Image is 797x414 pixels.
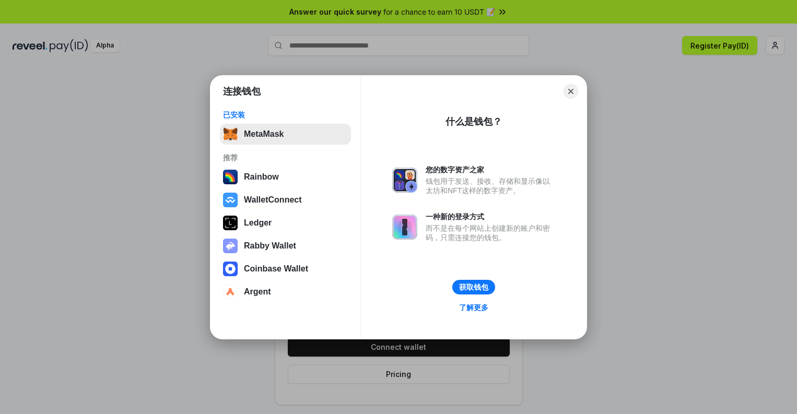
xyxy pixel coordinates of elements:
button: Coinbase Wallet [220,258,351,279]
div: Coinbase Wallet [244,264,308,274]
button: WalletConnect [220,190,351,210]
button: Rabby Wallet [220,235,351,256]
h1: 连接钱包 [223,85,261,98]
div: 了解更多 [459,303,488,312]
div: 而不是在每个网站上创建新的账户和密码，只需连接您的钱包。 [426,223,555,242]
button: 获取钱包 [452,280,495,294]
img: svg+xml,%3Csvg%20xmlns%3D%22http%3A%2F%2Fwww.w3.org%2F2000%2Fsvg%22%20fill%3D%22none%22%20viewBox... [392,215,417,240]
button: Close [564,84,578,99]
img: svg+xml,%3Csvg%20xmlns%3D%22http%3A%2F%2Fwww.w3.org%2F2000%2Fsvg%22%20fill%3D%22none%22%20viewBox... [223,239,238,253]
button: MetaMask [220,124,351,145]
div: Argent [244,287,271,297]
div: 获取钱包 [459,282,488,292]
div: Rainbow [244,172,279,182]
div: 已安装 [223,110,348,120]
div: 什么是钱包？ [446,115,502,128]
div: Rabby Wallet [244,241,296,251]
img: svg+xml,%3Csvg%20width%3D%2228%22%20height%3D%2228%22%20viewBox%3D%220%200%2028%2028%22%20fill%3D... [223,285,238,299]
div: 钱包用于发送、接收、存储和显示像以太坊和NFT这样的数字资产。 [426,176,555,195]
div: WalletConnect [244,195,302,205]
button: Ledger [220,212,351,233]
div: Ledger [244,218,272,228]
div: 推荐 [223,153,348,162]
img: svg+xml,%3Csvg%20width%3D%22120%22%20height%3D%22120%22%20viewBox%3D%220%200%20120%20120%22%20fil... [223,170,238,184]
img: svg+xml,%3Csvg%20xmlns%3D%22http%3A%2F%2Fwww.w3.org%2F2000%2Fsvg%22%20width%3D%2228%22%20height%3... [223,216,238,230]
div: 一种新的登录方式 [426,212,555,221]
img: svg+xml,%3Csvg%20width%3D%2228%22%20height%3D%2228%22%20viewBox%3D%220%200%2028%2028%22%20fill%3D... [223,193,238,207]
a: 了解更多 [453,301,495,314]
button: Argent [220,281,351,302]
button: Rainbow [220,167,351,187]
img: svg+xml,%3Csvg%20xmlns%3D%22http%3A%2F%2Fwww.w3.org%2F2000%2Fsvg%22%20fill%3D%22none%22%20viewBox... [392,168,417,193]
div: 您的数字资产之家 [426,165,555,174]
img: svg+xml,%3Csvg%20width%3D%2228%22%20height%3D%2228%22%20viewBox%3D%220%200%2028%2028%22%20fill%3D... [223,262,238,276]
div: MetaMask [244,129,284,139]
img: svg+xml,%3Csvg%20fill%3D%22none%22%20height%3D%2233%22%20viewBox%3D%220%200%2035%2033%22%20width%... [223,127,238,141]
